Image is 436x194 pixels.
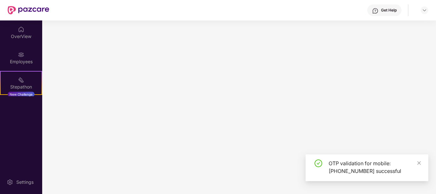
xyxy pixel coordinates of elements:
[8,6,49,14] img: New Pazcare Logo
[18,51,24,58] img: svg+xml;base64,PHN2ZyBpZD0iRW1wbG95ZWVzIiB4bWxucz0iaHR0cDovL3d3dy53My5vcmcvMjAwMC9zdmciIHdpZHRoPS...
[329,159,421,175] div: OTP validation for mobile: [PHONE_NUMBER] successful
[18,26,24,33] img: svg+xml;base64,PHN2ZyBpZD0iSG9tZSIgeG1sbnM9Imh0dHA6Ly93d3cudzMub3JnLzIwMDAvc3ZnIiB3aWR0aD0iMjAiIG...
[315,159,322,167] span: check-circle
[14,179,35,185] div: Settings
[8,92,35,97] div: New Challenge
[18,77,24,83] img: svg+xml;base64,PHN2ZyB4bWxucz0iaHR0cDovL3d3dy53My5vcmcvMjAwMC9zdmciIHdpZHRoPSIyMSIgaGVpZ2h0PSIyMC...
[1,84,42,90] div: Stepathon
[381,8,397,13] div: Get Help
[7,179,13,185] img: svg+xml;base64,PHN2ZyBpZD0iU2V0dGluZy0yMHgyMCIgeG1sbnM9Imh0dHA6Ly93d3cudzMub3JnLzIwMDAvc3ZnIiB3aW...
[417,161,421,165] span: close
[422,8,427,13] img: svg+xml;base64,PHN2ZyBpZD0iRHJvcGRvd24tMzJ4MzIiIHhtbG5zPSJodHRwOi8vd3d3LnczLm9yZy8yMDAwL3N2ZyIgd2...
[372,8,378,14] img: svg+xml;base64,PHN2ZyBpZD0iSGVscC0zMngzMiIgeG1sbnM9Imh0dHA6Ly93d3cudzMub3JnLzIwMDAvc3ZnIiB3aWR0aD...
